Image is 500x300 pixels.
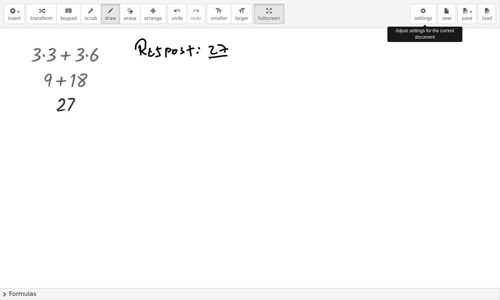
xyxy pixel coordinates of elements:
[60,16,77,21] span: keypad
[81,4,101,24] button: scrub
[124,16,136,21] span: erase
[187,4,205,24] button: redoredo
[235,16,248,21] span: larger
[442,16,452,21] span: new
[387,27,462,42] div: Adjust settings for the current document
[458,4,477,24] button: save
[215,6,222,15] i: format_size
[101,4,120,24] button: draw
[462,16,472,21] span: save
[211,16,227,21] span: smaller
[56,4,81,24] button: keyboardkeypad
[174,6,181,15] i: undo
[254,4,284,24] button: fullscreen
[231,4,252,24] button: format_sizelarger
[105,16,116,21] span: draw
[26,4,57,24] button: transform
[8,16,21,21] span: insert
[4,4,25,24] button: insert
[207,4,231,24] button: format_sizesmaller
[65,6,72,15] i: keyboard
[85,16,97,21] span: scrub
[410,4,437,24] button: settings
[438,4,456,24] button: new
[482,16,492,21] span: load
[168,4,187,24] button: undoundo
[414,16,432,21] span: settings
[172,16,183,21] span: undo
[140,4,166,24] button: arrange
[258,16,280,21] span: fullscreen
[191,16,201,21] span: redo
[144,16,162,21] span: arrange
[478,4,496,24] button: load
[192,6,200,15] i: redo
[238,6,245,15] i: format_size
[30,16,53,21] span: transform
[120,4,140,24] button: erase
